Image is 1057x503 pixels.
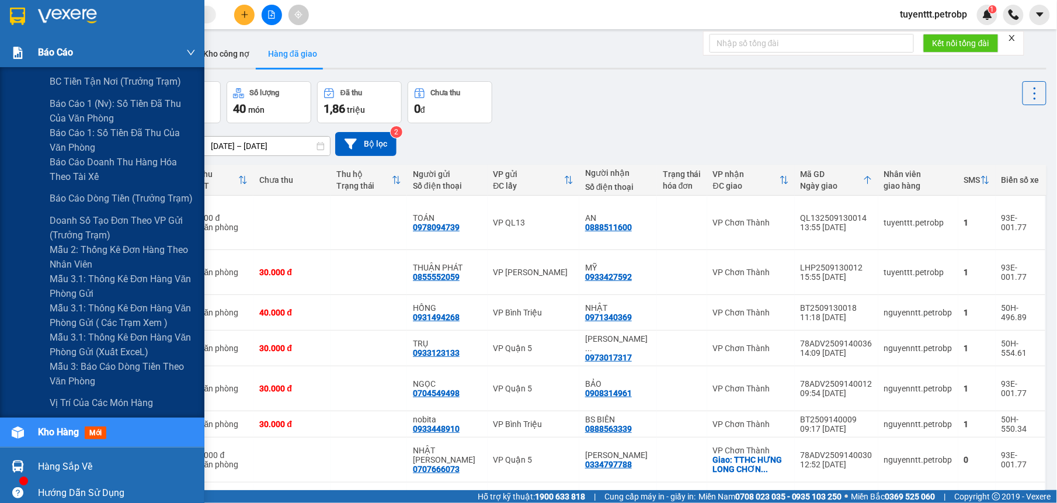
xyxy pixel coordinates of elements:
div: Người nhận [585,168,651,178]
div: 0933427592 [585,272,632,282]
div: CH PHƯƠNG ĐÔNG [585,334,651,353]
div: Nhân viên [884,169,952,179]
div: Biển số xe [1002,175,1039,185]
button: caret-down [1030,5,1050,25]
strong: 0708 023 035 - 0935 103 250 [735,492,842,501]
span: | [594,490,596,503]
div: SMS [964,175,980,185]
div: Thu hộ [336,169,392,179]
div: 50H-496.89 [1002,303,1039,322]
div: nobita [413,415,481,424]
div: nguyenntt.petrobp [884,455,952,464]
div: VP Quận 5 [493,455,573,464]
div: tuyenttt.petrobp [884,218,952,227]
img: warehouse-icon [12,426,24,439]
div: Người gửi [413,169,481,179]
span: triệu [347,105,365,115]
div: 93E-001.77 [1002,213,1039,232]
div: Tại văn phòng [188,344,248,353]
span: ⚪️ [845,494,849,499]
img: solution-icon [12,47,24,59]
div: Hướng dẫn sử dụng [38,484,196,502]
th: Toggle SortBy [958,165,996,196]
div: VP QL13 [493,218,573,227]
div: Chưa thu [431,89,461,97]
div: 110.000 đ [188,450,248,460]
img: phone-icon [1009,9,1019,20]
div: 78ADV2509140012 [801,379,872,388]
div: 78ADV2509140036 [801,339,872,348]
button: Đã thu1,86 triệu [317,81,402,123]
span: Báo cáo doanh thu hàng hóa theo tài xế [50,155,196,184]
div: 93E-001.77 [1002,379,1039,398]
input: Nhập số tổng đài [710,34,914,53]
div: nguyenntt.petrobp [884,384,952,393]
div: 0908314961 [585,388,632,398]
div: Số lượng [250,89,280,97]
div: 0931494268 [413,313,460,322]
div: 0973017317 [585,353,632,362]
div: AKIRA SUSHI [585,450,651,460]
sup: 1 [989,5,997,13]
img: warehouse-icon [12,460,24,473]
div: 13:55 [DATE] [801,223,872,232]
span: ... [585,344,592,353]
div: ĐC giao [713,181,780,190]
div: 0933448910 [413,424,460,433]
button: Kết nối tổng đài [923,34,999,53]
span: 1,86 [324,102,345,116]
div: QL132509130014 [801,213,872,223]
span: mới [85,426,106,439]
button: aim [288,5,309,25]
div: tuyenttt.petrobp [884,268,952,277]
div: VP Bình Triệu [493,419,573,429]
div: 0704549498 [413,388,460,398]
div: HTTT [188,181,239,190]
div: NHẬT KIM THÀNH [413,446,481,464]
div: 0855552059 [413,272,460,282]
div: 50H-550.34 [1002,415,1039,433]
div: LHP2509130012 [801,263,872,272]
div: VP nhận [713,169,780,179]
div: Tại văn phòng [188,384,248,393]
th: Toggle SortBy [488,165,579,196]
div: HỒNG [413,303,481,313]
div: hóa đơn [663,181,701,190]
div: ĐC lấy [493,181,564,190]
div: BT2509130018 [801,303,872,313]
div: Tại văn phòng [188,419,248,429]
div: 0971340369 [585,313,632,322]
span: Báo cáo 1 (nv): Số tiền đã thu của văn phòng [50,96,196,126]
div: VP Quận 5 [493,344,573,353]
div: VP Chơn Thành [713,218,789,227]
span: 40 [233,102,246,116]
div: VP gửi [493,169,564,179]
div: 0978094739 [413,223,460,232]
div: Tại văn phòng [188,460,248,469]
img: icon-new-feature [982,9,993,20]
div: Tại văn phòng [188,268,248,277]
div: TOÁN [413,213,481,223]
div: Chưa thu [259,175,324,185]
span: file-add [267,11,276,19]
div: 1 [964,268,990,277]
div: Giao: TTHC HƯNG LONG CHƠN THÀNH [713,455,789,474]
div: Tại văn phòng [188,223,248,232]
div: Ngày giao [801,181,863,190]
div: 1 [964,308,990,317]
div: 0888563339 [585,424,632,433]
div: 0 [964,455,990,464]
div: Đã thu [340,89,362,97]
span: Mẫu 2: Thống kê đơn hàng theo nhân viên [50,242,196,272]
div: 93E-001.77 [1002,263,1039,282]
span: Vị trí của các món hàng [50,396,153,410]
div: nguyenntt.petrobp [884,419,952,429]
span: BC tiền tận nơi (trưởng trạm) [50,74,181,89]
div: Mã GD [801,169,863,179]
span: aim [294,11,303,19]
span: Báo cáo 1: Số tiền đã thu của văn phòng [50,126,196,155]
span: đ [420,105,425,115]
span: question-circle [12,487,23,498]
button: Số lượng40món [227,81,311,123]
input: Select a date range. [203,137,330,155]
